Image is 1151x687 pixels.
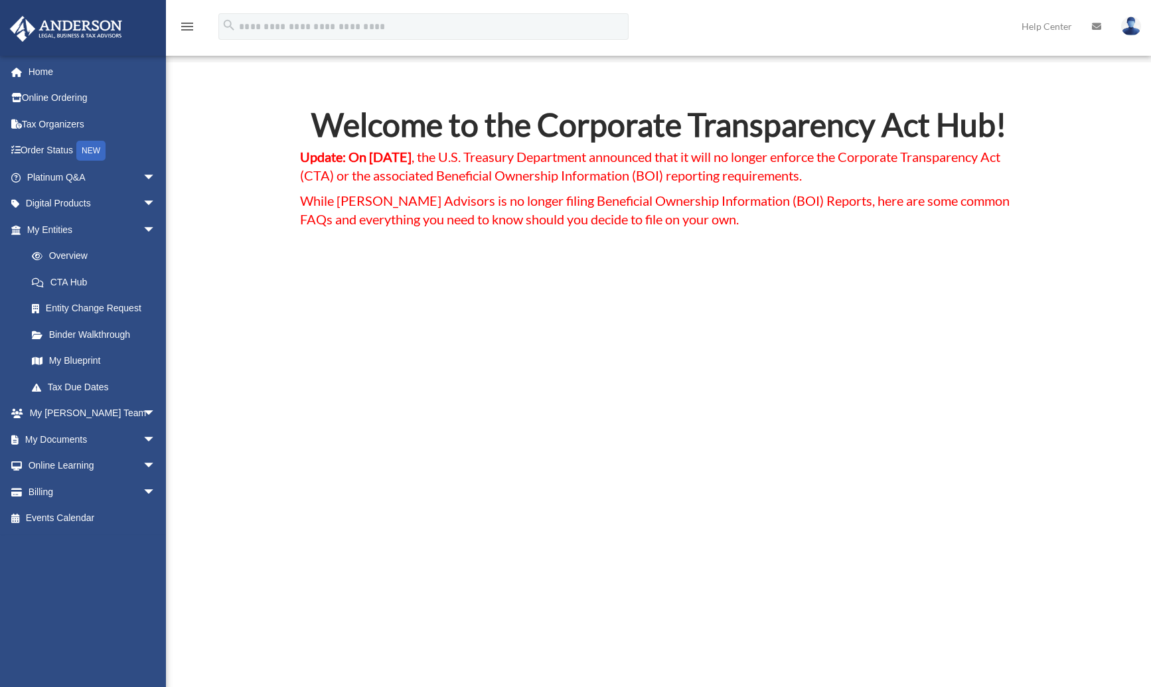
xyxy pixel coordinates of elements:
[76,141,106,161] div: NEW
[143,453,169,480] span: arrow_drop_down
[19,348,176,374] a: My Blueprint
[1121,17,1141,36] img: User Pic
[19,321,176,348] a: Binder Walkthrough
[9,191,176,217] a: Digital Productsarrow_drop_down
[300,192,1010,227] span: While [PERSON_NAME] Advisors is no longer filing Beneficial Ownership Information (BOI) Reports, ...
[143,216,169,244] span: arrow_drop_down
[179,23,195,35] a: menu
[9,505,176,532] a: Events Calendar
[19,243,176,269] a: Overview
[9,58,176,85] a: Home
[143,191,169,218] span: arrow_drop_down
[19,374,176,400] a: Tax Due Dates
[222,18,236,33] i: search
[372,254,945,577] iframe: Corporate Transparency Act Shocker: Treasury Announces Major Updates!
[9,426,176,453] a: My Documentsarrow_drop_down
[143,400,169,427] span: arrow_drop_down
[9,453,176,479] a: Online Learningarrow_drop_down
[9,111,176,137] a: Tax Organizers
[9,400,176,427] a: My [PERSON_NAME] Teamarrow_drop_down
[300,149,412,165] strong: Update: On [DATE]
[9,164,176,191] a: Platinum Q&Aarrow_drop_down
[143,426,169,453] span: arrow_drop_down
[179,19,195,35] i: menu
[300,109,1017,147] h2: Welcome to the Corporate Transparency Act Hub!
[300,149,1000,183] span: , the U.S. Treasury Department announced that it will no longer enforce the Corporate Transparenc...
[9,85,176,112] a: Online Ordering
[19,295,176,322] a: Entity Change Request
[9,216,176,243] a: My Entitiesarrow_drop_down
[6,16,126,42] img: Anderson Advisors Platinum Portal
[143,164,169,191] span: arrow_drop_down
[9,479,176,505] a: Billingarrow_drop_down
[19,269,169,295] a: CTA Hub
[9,137,176,165] a: Order StatusNEW
[143,479,169,506] span: arrow_drop_down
